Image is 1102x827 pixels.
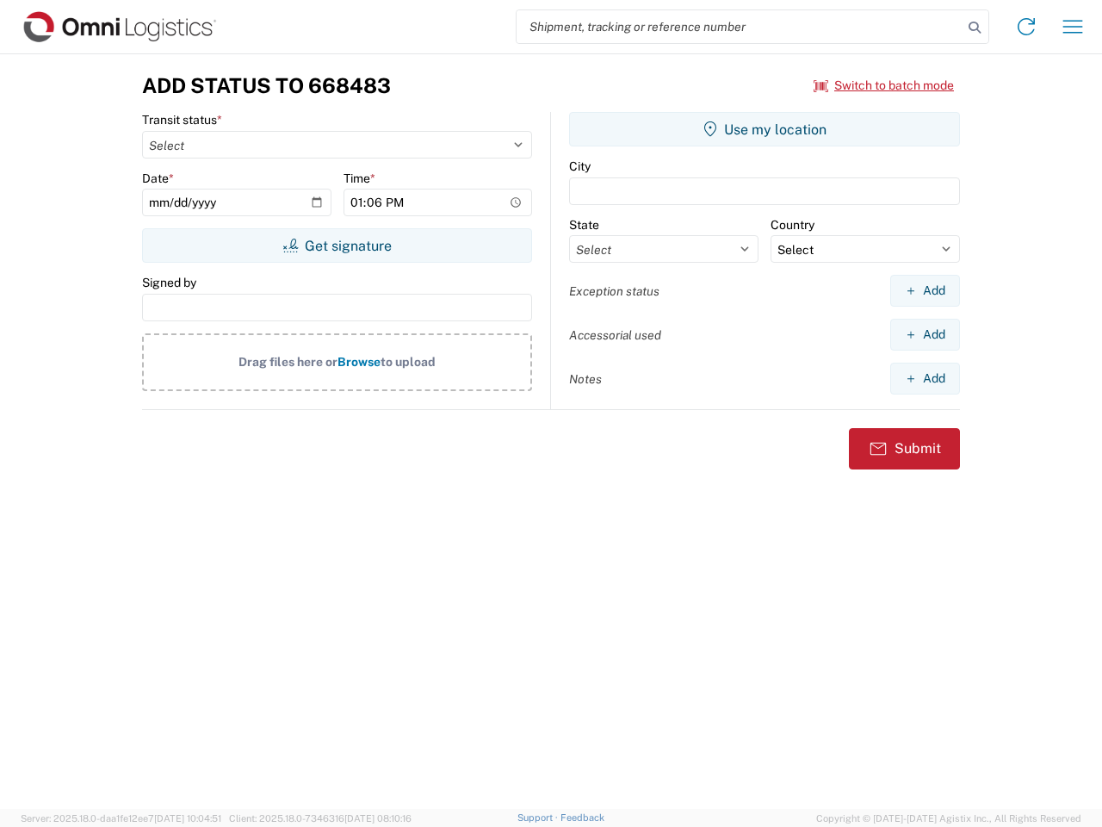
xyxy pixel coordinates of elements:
[890,319,960,351] button: Add
[142,171,174,186] label: Date
[560,812,604,823] a: Feedback
[849,428,960,469] button: Submit
[344,171,375,186] label: Time
[814,72,954,100] button: Switch to batch mode
[569,159,591,174] label: City
[569,217,599,233] label: State
[142,275,196,290] label: Signed by
[517,10,963,43] input: Shipment, tracking or reference number
[142,73,391,98] h3: Add Status to 668483
[890,275,960,307] button: Add
[344,813,412,824] span: [DATE] 08:10:16
[816,811,1081,826] span: Copyright © [DATE]-[DATE] Agistix Inc., All Rights Reserved
[238,355,337,369] span: Drag files here or
[337,355,381,369] span: Browse
[142,112,222,127] label: Transit status
[381,355,436,369] span: to upload
[154,813,221,824] span: [DATE] 10:04:51
[569,112,960,146] button: Use my location
[890,363,960,395] button: Add
[142,228,532,263] button: Get signature
[569,327,661,343] label: Accessorial used
[517,812,560,823] a: Support
[569,283,659,299] label: Exception status
[229,813,412,824] span: Client: 2025.18.0-7346316
[569,371,602,387] label: Notes
[21,813,221,824] span: Server: 2025.18.0-daa1fe12ee7
[771,217,814,233] label: Country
